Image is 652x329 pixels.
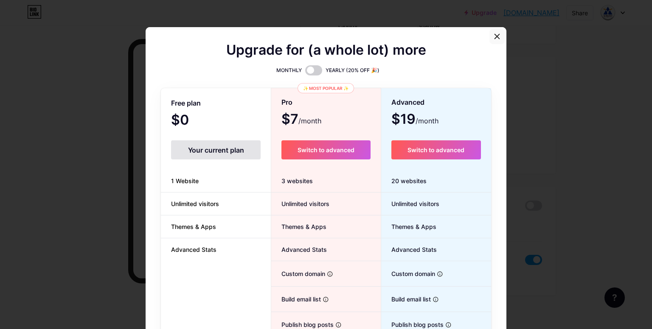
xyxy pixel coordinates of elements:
[271,295,321,304] span: Build email list
[271,269,325,278] span: Custom domain
[161,245,227,254] span: Advanced Stats
[298,116,321,126] span: /month
[381,199,439,208] span: Unlimited visitors
[407,146,464,153] span: Switch to advanced
[226,45,426,55] span: Upgrade for (a whole lot) more
[271,320,334,329] span: Publish blog posts
[171,96,201,111] span: Free plan
[381,320,444,329] span: Publish blog posts
[271,170,380,192] div: 3 websites
[271,245,327,254] span: Advanced Stats
[326,66,379,75] span: YEARLY (20% OFF 🎉)
[298,83,354,93] div: ✨ Most popular ✨
[298,146,354,153] span: Switch to advanced
[381,222,436,231] span: Themes & Apps
[381,245,437,254] span: Advanced Stats
[281,95,292,110] span: Pro
[281,114,321,126] span: $7
[271,199,329,208] span: Unlimited visitors
[161,222,226,231] span: Themes & Apps
[271,222,326,231] span: Themes & Apps
[276,66,302,75] span: MONTHLY
[161,199,229,208] span: Unlimited visitors
[281,140,370,159] button: Switch to advanced
[416,116,438,126] span: /month
[171,140,261,159] div: Your current plan
[161,176,209,185] span: 1 Website
[381,295,431,304] span: Build email list
[381,170,491,192] div: 20 websites
[381,269,435,278] span: Custom domain
[391,95,424,110] span: Advanced
[391,140,481,159] button: Switch to advanced
[391,114,438,126] span: $19
[171,115,212,127] span: $0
